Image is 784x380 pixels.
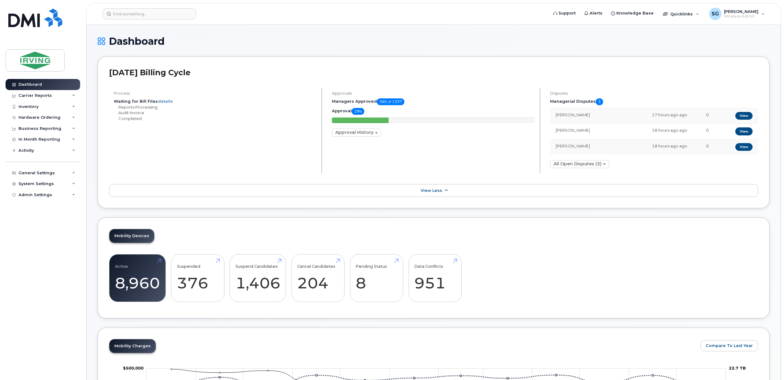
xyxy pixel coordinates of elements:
[115,258,160,299] a: Active 8,960
[421,188,442,193] span: View Less
[332,91,534,96] h4: Approvals
[693,139,714,155] td: 0
[177,258,218,299] a: Suspended 376
[729,366,746,371] tspan: 22.7 TB
[693,123,714,139] td: 0
[550,91,758,96] h4: Disputes
[550,98,758,105] h5: Managerial Disputes
[377,98,404,105] span: 385 of 1337
[620,139,693,155] td: 18 hours ago ago
[235,258,280,299] a: Suspend Candidates 1,406
[550,139,620,155] td: [PERSON_NAME]
[693,108,714,123] td: 0
[114,98,316,104] li: Waiting for Bill Files
[297,258,339,299] a: Cancel Candidates 204
[735,143,753,151] a: View
[700,340,758,351] button: Compare To Last Year
[114,91,316,96] h4: Process
[620,123,693,139] td: 18 hours ago ago
[550,108,620,123] td: [PERSON_NAME]
[114,110,316,116] li: Audit Invoice
[332,129,381,137] a: Approval History
[735,127,753,135] a: View
[596,98,603,105] span: 3
[706,343,753,349] span: Compare To Last Year
[109,68,758,77] h2: [DATE] Billing Cycle
[550,160,609,168] a: All Open Disputes (3)
[98,36,770,47] h1: Dashboard
[414,258,456,299] a: Data Conflicts 951
[332,108,534,115] h5: Approval
[352,108,364,115] span: 28%
[109,229,154,243] a: Mobility Devices
[114,116,316,122] li: Completed
[109,339,156,353] a: Mobility Charges
[332,98,534,105] h5: Managers Approved
[356,258,397,299] a: Pending Status 8
[620,108,693,123] td: 17 hours ago ago
[735,112,753,120] a: View
[123,366,144,371] tspan: $500,000
[158,99,173,104] a: details
[114,104,316,110] li: Reports Processing
[123,366,144,371] g: $0
[550,123,620,139] td: [PERSON_NAME]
